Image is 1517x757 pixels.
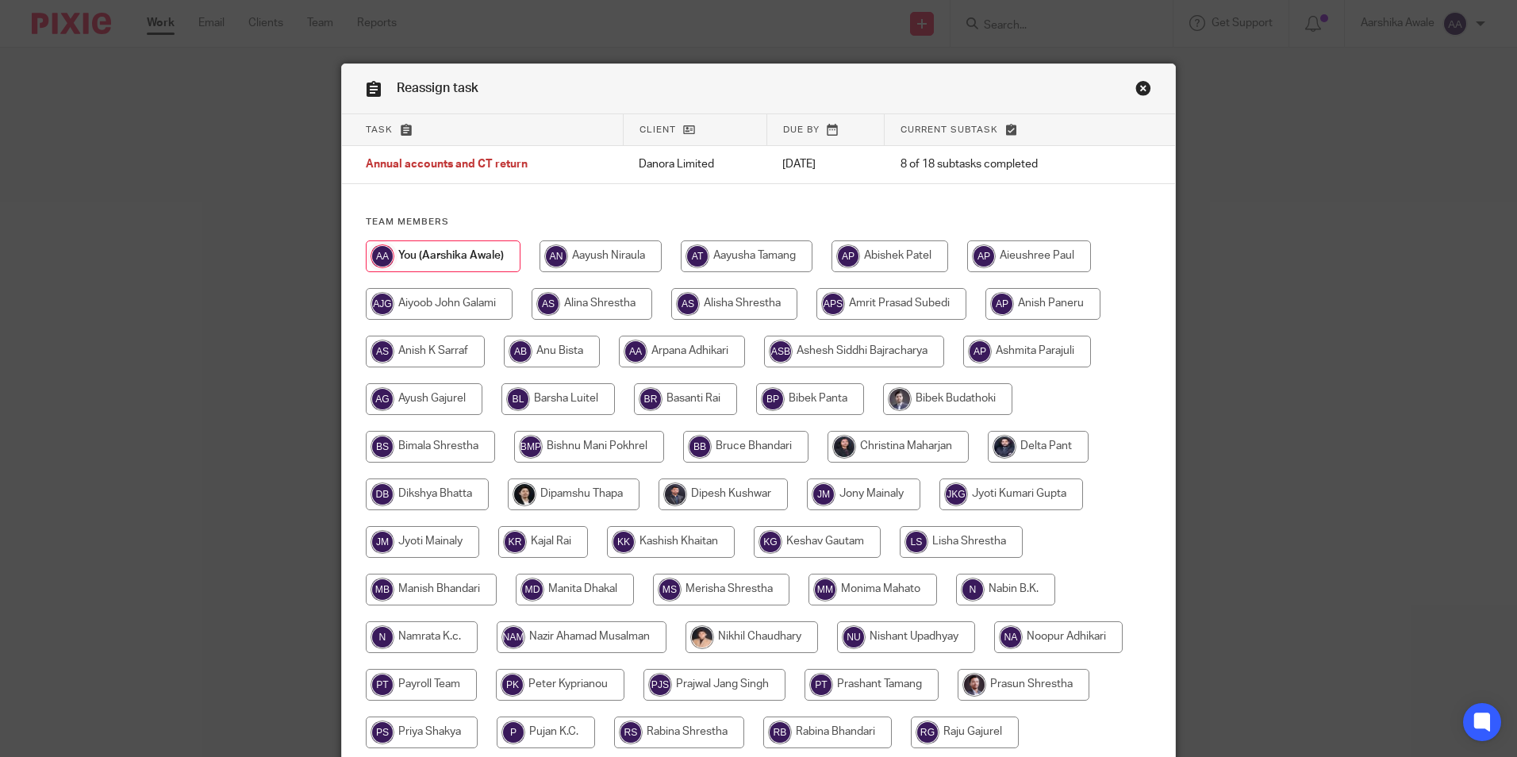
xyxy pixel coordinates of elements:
span: Current subtask [901,125,998,134]
span: Due by [783,125,820,134]
p: Danora Limited [639,156,751,172]
span: Task [366,125,393,134]
span: Reassign task [397,82,478,94]
a: Close this dialog window [1135,80,1151,102]
td: 8 of 18 subtasks completed [885,146,1112,184]
span: Annual accounts and CT return [366,159,528,171]
p: [DATE] [782,156,869,172]
h4: Team members [366,216,1151,229]
span: Client [639,125,676,134]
